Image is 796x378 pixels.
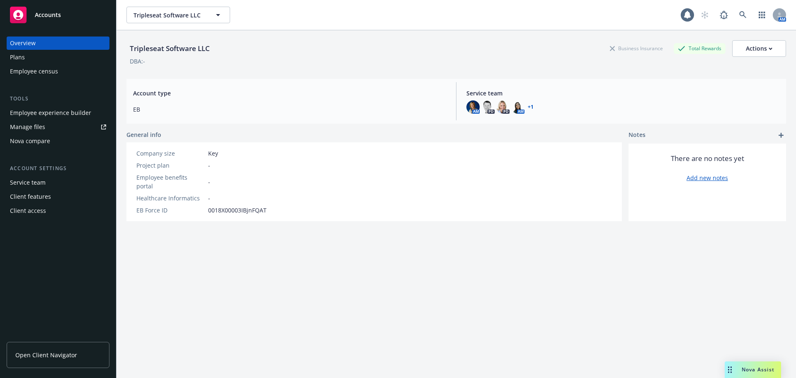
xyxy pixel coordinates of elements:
[208,149,218,158] span: Key
[671,154,744,163] span: There are no notes yet
[136,149,205,158] div: Company size
[742,366,774,373] span: Nova Assist
[136,194,205,202] div: Healthcare Informatics
[130,57,145,66] div: DBA: -
[10,204,46,217] div: Client access
[776,130,786,140] a: add
[7,37,109,50] a: Overview
[208,194,210,202] span: -
[7,106,109,119] a: Employee experience builder
[136,173,205,190] div: Employee benefits portal
[133,89,446,98] span: Account type
[732,40,786,57] button: Actions
[208,178,210,186] span: -
[481,100,495,114] img: photo
[10,106,91,119] div: Employee experience builder
[7,3,109,27] a: Accounts
[7,95,109,103] div: Tools
[15,351,77,359] span: Open Client Navigator
[10,190,51,203] div: Client features
[629,130,646,140] span: Notes
[735,7,751,23] a: Search
[136,161,205,170] div: Project plan
[7,51,109,64] a: Plans
[10,176,46,189] div: Service team
[754,7,770,23] a: Switch app
[746,41,772,56] div: Actions
[7,120,109,134] a: Manage files
[496,100,510,114] img: photo
[133,11,205,20] span: Tripleseat Software LLC
[606,43,667,54] div: Business Insurance
[696,7,713,23] a: Start snowing
[126,7,230,23] button: Tripleseat Software LLC
[10,37,36,50] div: Overview
[725,361,781,378] button: Nova Assist
[7,65,109,78] a: Employee census
[7,164,109,173] div: Account settings
[7,176,109,189] a: Service team
[725,361,735,378] div: Drag to move
[35,12,61,18] span: Accounts
[208,206,267,215] span: 0018X00003IBjnFQAT
[7,134,109,148] a: Nova compare
[466,89,779,98] span: Service team
[7,190,109,203] a: Client features
[466,100,480,114] img: photo
[7,204,109,217] a: Client access
[716,7,732,23] a: Report a Bug
[136,206,205,215] div: EB Force ID
[528,105,534,110] a: +1
[687,173,728,182] a: Add new notes
[10,120,45,134] div: Manage files
[10,51,25,64] div: Plans
[126,43,213,54] div: Tripleseat Software LLC
[208,161,210,170] span: -
[10,134,50,148] div: Nova compare
[511,100,524,114] img: photo
[126,130,161,139] span: General info
[133,105,446,114] span: EB
[674,43,726,54] div: Total Rewards
[10,65,58,78] div: Employee census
